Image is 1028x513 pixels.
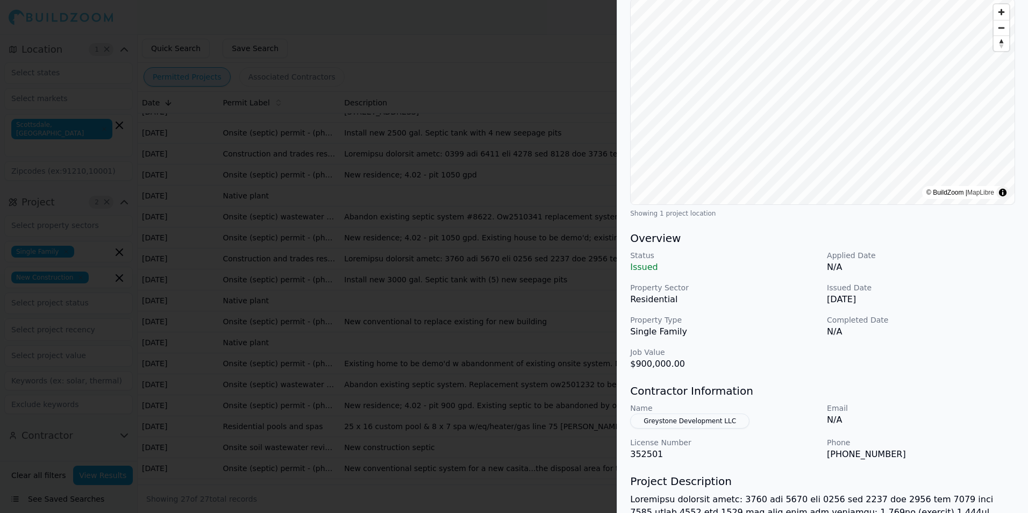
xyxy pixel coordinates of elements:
[630,474,1015,489] h3: Project Description
[630,358,818,370] p: $900,000.00
[630,347,818,358] p: Job Value
[994,4,1009,20] button: Zoom in
[630,414,749,429] button: Greystone Development LLC
[630,437,818,448] p: License Number
[630,282,818,293] p: Property Sector
[630,448,818,461] p: 352501
[827,261,1015,274] p: N/A
[630,250,818,261] p: Status
[827,325,1015,338] p: N/A
[827,293,1015,306] p: [DATE]
[827,282,1015,293] p: Issued Date
[630,403,818,414] p: Name
[827,414,1015,426] p: N/A
[994,20,1009,35] button: Zoom out
[994,35,1009,51] button: Reset bearing to north
[630,261,818,274] p: Issued
[630,209,1015,218] div: Showing 1 project location
[630,293,818,306] p: Residential
[827,315,1015,325] p: Completed Date
[996,186,1009,199] summary: Toggle attribution
[630,383,1015,398] h3: Contractor Information
[630,315,818,325] p: Property Type
[827,437,1015,448] p: Phone
[630,325,818,338] p: Single Family
[827,250,1015,261] p: Applied Date
[827,403,1015,414] p: Email
[630,231,1015,246] h3: Overview
[926,187,994,198] div: © BuildZoom |
[827,448,1015,461] p: [PHONE_NUMBER]
[967,189,994,196] a: MapLibre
